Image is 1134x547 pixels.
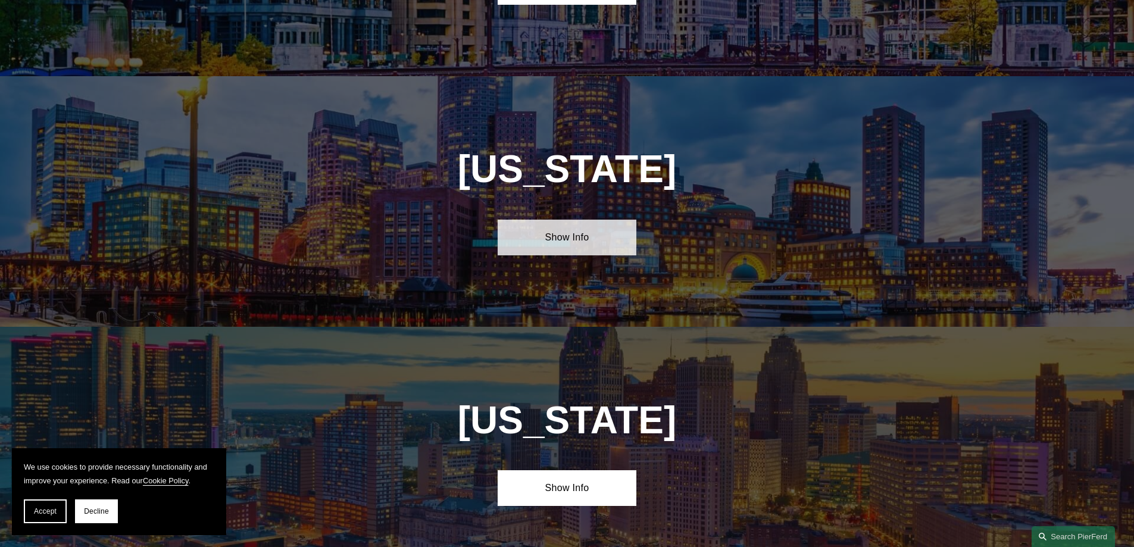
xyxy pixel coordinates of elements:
a: Show Info [498,470,636,506]
a: Cookie Policy [143,476,189,485]
span: Accept [34,507,57,515]
h1: [US_STATE] [393,148,741,191]
button: Decline [75,499,118,523]
a: Show Info [498,220,636,255]
a: Search this site [1032,526,1115,547]
h1: [US_STATE] [428,399,706,442]
span: Decline [84,507,109,515]
section: Cookie banner [12,448,226,535]
button: Accept [24,499,67,523]
p: We use cookies to provide necessary functionality and improve your experience. Read our . [24,460,214,487]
